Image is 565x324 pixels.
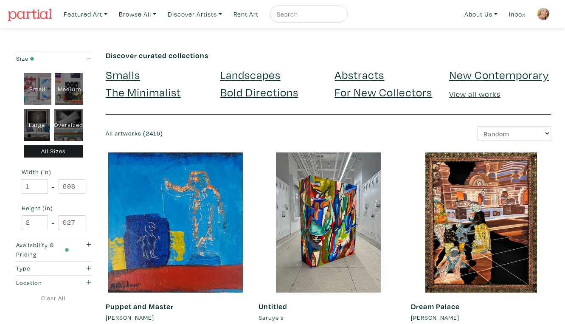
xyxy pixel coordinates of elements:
div: Availability & Pricing [16,240,69,259]
div: All Sizes [24,145,84,158]
small: Width (in) [22,169,85,175]
li: Saruye s [259,313,284,322]
div: Type [16,264,69,273]
a: Abstracts [335,67,384,82]
a: Bold Directions [220,85,298,99]
h6: All artworks (2416) [106,130,322,137]
a: Inbox [505,6,529,23]
button: Availability & Pricing [14,238,93,261]
small: Height (in) [22,205,85,211]
a: [PERSON_NAME] [411,313,551,322]
a: For New Collectors [335,85,432,99]
div: Large [24,109,51,141]
a: Untitled [259,301,287,311]
a: View all works [449,89,500,99]
a: Landscapes [220,67,281,82]
div: Location [16,278,69,287]
div: Small [24,73,52,105]
a: Featured Art [60,6,111,23]
a: Saruye s [259,313,399,322]
button: Size [14,51,93,65]
a: New Contemporary [449,67,549,82]
span: - [52,181,55,192]
a: About Us [461,6,501,23]
a: Clear All [14,293,93,303]
a: [PERSON_NAME] [106,313,246,322]
a: Dream Palace [411,301,460,311]
a: Discover Artists [164,6,226,23]
button: Type [14,262,93,276]
a: The Minimalist [106,85,181,99]
a: Rent Art [230,6,262,23]
span: - [52,217,55,228]
div: Medium [55,73,83,105]
div: Size [16,54,69,63]
a: Browse All [115,6,160,23]
a: Puppet and Master [106,301,174,311]
img: phpThumb.php [537,8,550,20]
div: Oversized [54,109,83,141]
input: Search [276,9,340,20]
li: [PERSON_NAME] [411,313,459,322]
h6: Discover curated collections [106,51,551,60]
button: Location [14,276,93,290]
a: Smalls [106,67,140,82]
li: [PERSON_NAME] [106,313,154,322]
